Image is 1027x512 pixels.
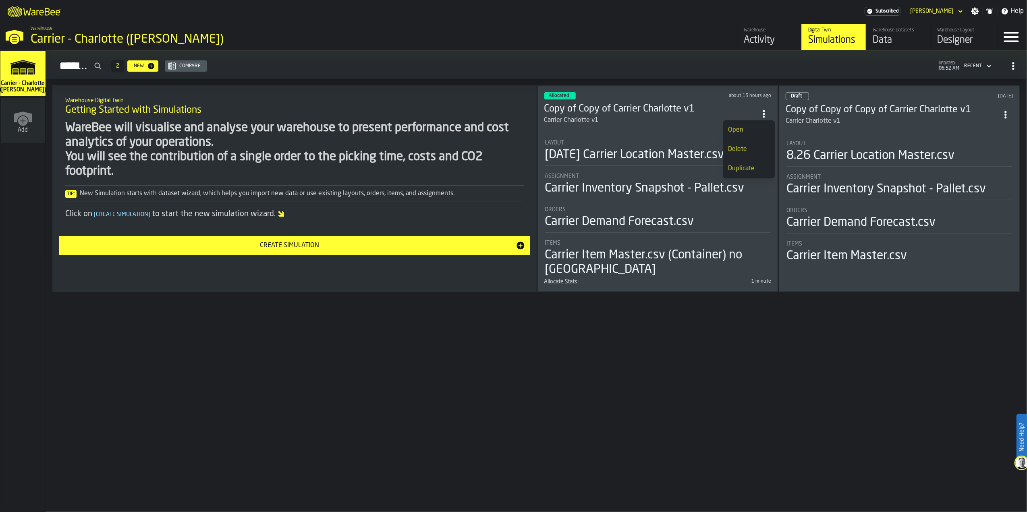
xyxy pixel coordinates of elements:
[545,240,771,277] div: stat-Items
[18,127,28,133] span: Add
[865,7,900,16] div: Menu Subscription
[544,279,772,285] div: stat-Allocate Stats:
[0,51,46,98] a: link-to-/wh/i/e074fb63-00ea-4531-a7c9-ea0a191b3e4f/simulations
[148,212,150,217] span: ]
[65,189,524,198] div: New Simulation starts with dataset wizard, which helps you import new data or use existing layout...
[127,60,158,72] button: button-New
[544,92,576,99] div: status-3 2
[728,164,770,173] div: Duplicate
[737,24,801,50] a: link-to-/wh/i/e074fb63-00ea-4531-a7c9-ea0a191b3e4f/feed/
[545,173,771,199] div: stat-Assignment
[786,132,1013,265] section: card-SimulationDashboardCard-draft
[723,120,775,178] ul: dropdown-menu
[545,140,771,146] div: Title
[786,174,1012,200] div: stat-Assignment
[786,174,1012,180] div: Title
[165,60,207,72] button: button-Compare
[786,207,1012,214] div: Title
[65,121,524,179] div: WareBee will visualise and analyse your warehouse to present performance and cost analytics of yo...
[116,63,119,69] span: 2
[65,190,77,198] span: Tip:
[786,241,1012,263] div: stat-Items
[65,96,524,104] h2: Sub Title
[786,215,936,230] div: Carrier Demand Forecast.csv
[537,85,778,292] div: ItemListCard-DashboardItemContainer
[131,63,147,69] div: New
[59,92,530,121] div: title-Getting Started with Simulations
[779,85,1020,292] div: ItemListCard-DashboardItemContainer
[937,27,988,33] div: Warehouse Layout
[723,159,775,178] li: dropdown-item
[549,93,569,98] span: Allocated
[545,240,771,246] div: Title
[808,34,859,47] div: Simulations
[983,7,997,15] label: button-toggle-Notifications
[545,148,724,162] div: [DATE] Carrier Location Master.csv
[544,132,772,285] section: card-SimulationDashboardCard-allocated
[786,116,998,126] div: Carrier Charlotte v1
[1010,6,1024,16] span: Help
[912,93,1013,99] div: Updated: 8/28/2025, 5:54:19 PM Created: 8/26/2025, 5:25:36 PM
[786,103,998,116] h3: Copy of Copy of Copy of Carrier Charlotte v1
[786,241,1012,247] div: Title
[744,27,795,33] div: Warehouse
[865,7,900,16] a: link-to-/wh/i/e074fb63-00ea-4531-a7c9-ea0a191b3e4f/settings/billing
[808,27,859,33] div: Digital Twin
[545,206,771,213] div: Title
[786,140,1012,147] div: Title
[728,145,770,154] div: Delete
[1017,415,1026,460] label: Need Help?
[791,94,802,99] span: Draft
[937,34,988,47] div: Designer
[31,26,52,31] span: Warehouse
[723,120,775,140] li: dropdown-item
[94,212,96,217] span: [
[544,103,757,116] div: Copy of Copy of Carrier Charlotte v1
[786,92,809,100] div: status-0 2
[544,116,757,125] div: Carrier Charlotte v1
[786,140,806,147] span: Layout
[46,50,1027,79] h2: button-Simulations
[545,140,564,146] span: Layout
[545,181,745,196] div: Carrier Inventory Snapshot - Pallet.csv
[866,24,930,50] a: link-to-/wh/i/e074fb63-00ea-4531-a7c9-ea0a191b3e4f/data
[964,63,982,69] div: DropdownMenuValue-4
[939,61,959,66] span: updated:
[786,149,954,163] div: 8.26 Carrier Location Master.csv
[545,248,771,277] div: Carrier Item Master.csv (Container) no [GEOGRAPHIC_DATA]
[723,140,775,159] li: dropdown-item
[873,27,924,33] div: Warehouse Datasets
[544,279,656,285] div: Title
[939,66,959,71] span: 06:52 AM
[998,6,1027,16] label: button-toggle-Help
[65,104,201,117] span: Getting Started with Simulations
[176,63,204,69] div: Compare
[545,173,771,180] div: Title
[786,207,1012,233] div: stat-Orders
[930,24,995,50] a: link-to-/wh/i/e074fb63-00ea-4531-a7c9-ea0a191b3e4f/designer
[545,140,771,166] div: stat-Layout
[968,7,982,15] label: button-toggle-Settings
[64,241,516,250] div: Create Simulation
[910,8,953,14] div: DropdownMenuValue-Jacob Applewhite
[659,279,771,284] div: 1 minute
[108,60,127,72] div: ButtonLoadMore-Load More-Prev-First-Last
[545,173,579,180] span: Assignment
[1,98,45,145] a: link-to-/wh/new
[544,279,579,285] span: Allocate Stats:
[801,24,866,50] a: link-to-/wh/i/e074fb63-00ea-4531-a7c9-ea0a191b3e4f/simulations
[92,212,152,217] span: Create Simulation
[728,125,770,135] div: Open
[786,249,907,263] div: Carrier Item Master.csv
[545,206,566,213] span: Orders
[545,206,771,233] div: stat-Orders
[52,85,537,292] div: ItemListCard-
